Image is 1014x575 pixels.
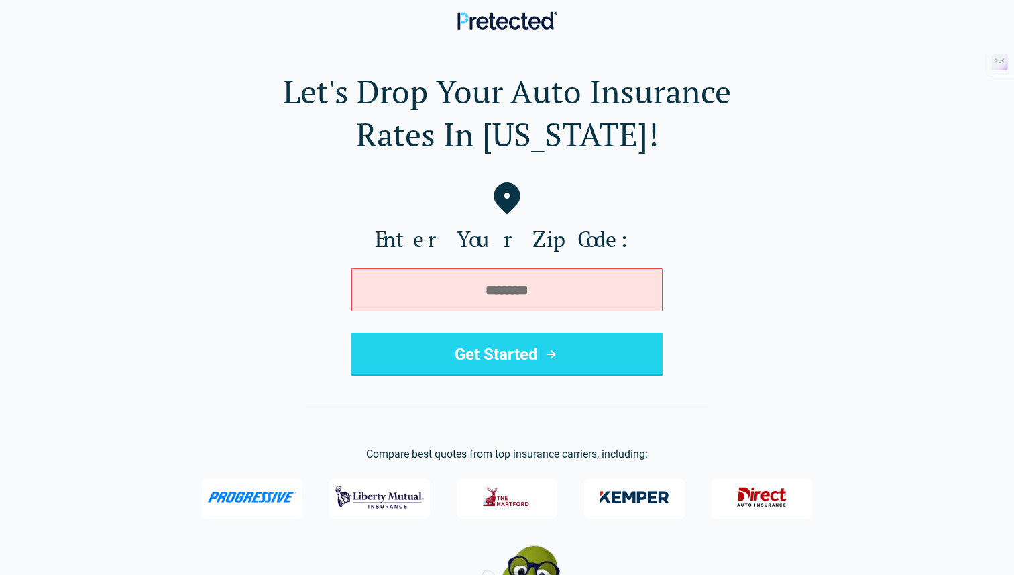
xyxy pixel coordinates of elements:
h1: Let's Drop Your Auto Insurance Rates In [US_STATE]! [21,70,993,156]
button: Get Started [351,333,663,376]
img: Progressive [207,492,297,503]
img: Direct General [729,480,795,515]
img: Kemper [590,480,679,515]
img: Pretected [457,11,557,30]
img: The Hartford [474,480,540,515]
p: Compare best quotes from top insurance carriers, including: [21,446,993,462]
img: Liberty Mutual [335,480,424,515]
label: Enter Your Zip Code: [21,225,993,252]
